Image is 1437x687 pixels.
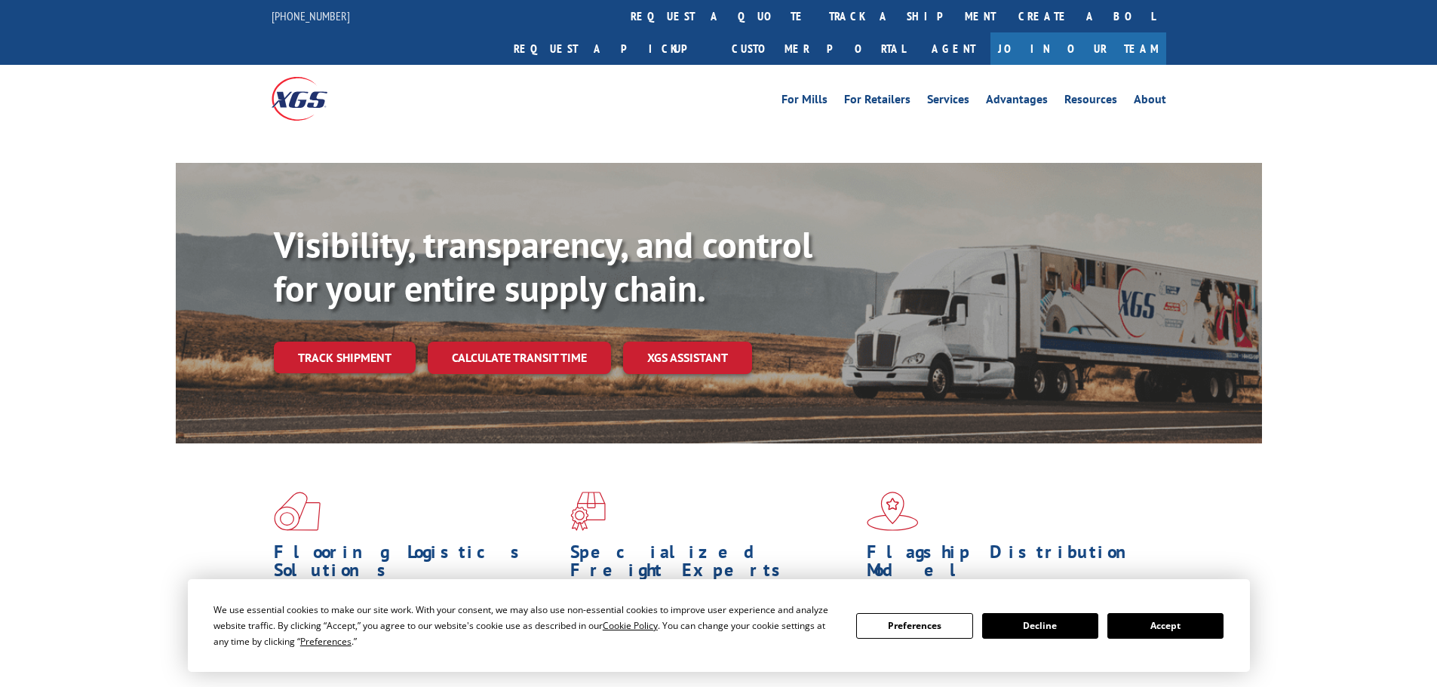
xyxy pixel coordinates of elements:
[603,619,658,632] span: Cookie Policy
[867,492,919,531] img: xgs-icon-flagship-distribution-model-red
[274,492,321,531] img: xgs-icon-total-supply-chain-intelligence-red
[781,94,828,110] a: For Mills
[927,94,969,110] a: Services
[274,221,812,311] b: Visibility, transparency, and control for your entire supply chain.
[867,543,1152,587] h1: Flagship Distribution Model
[188,579,1250,672] div: Cookie Consent Prompt
[213,602,838,649] div: We use essential cookies to make our site work. With your consent, we may also use non-essential ...
[272,8,350,23] a: [PHONE_NUMBER]
[986,94,1048,110] a: Advantages
[844,94,910,110] a: For Retailers
[1134,94,1166,110] a: About
[274,543,559,587] h1: Flooring Logistics Solutions
[720,32,917,65] a: Customer Portal
[570,492,606,531] img: xgs-icon-focused-on-flooring-red
[982,613,1098,639] button: Decline
[1107,613,1224,639] button: Accept
[1064,94,1117,110] a: Resources
[570,543,855,587] h1: Specialized Freight Experts
[300,635,352,648] span: Preferences
[623,342,752,374] a: XGS ASSISTANT
[274,342,416,373] a: Track shipment
[990,32,1166,65] a: Join Our Team
[502,32,720,65] a: Request a pickup
[856,613,972,639] button: Preferences
[917,32,990,65] a: Agent
[428,342,611,374] a: Calculate transit time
